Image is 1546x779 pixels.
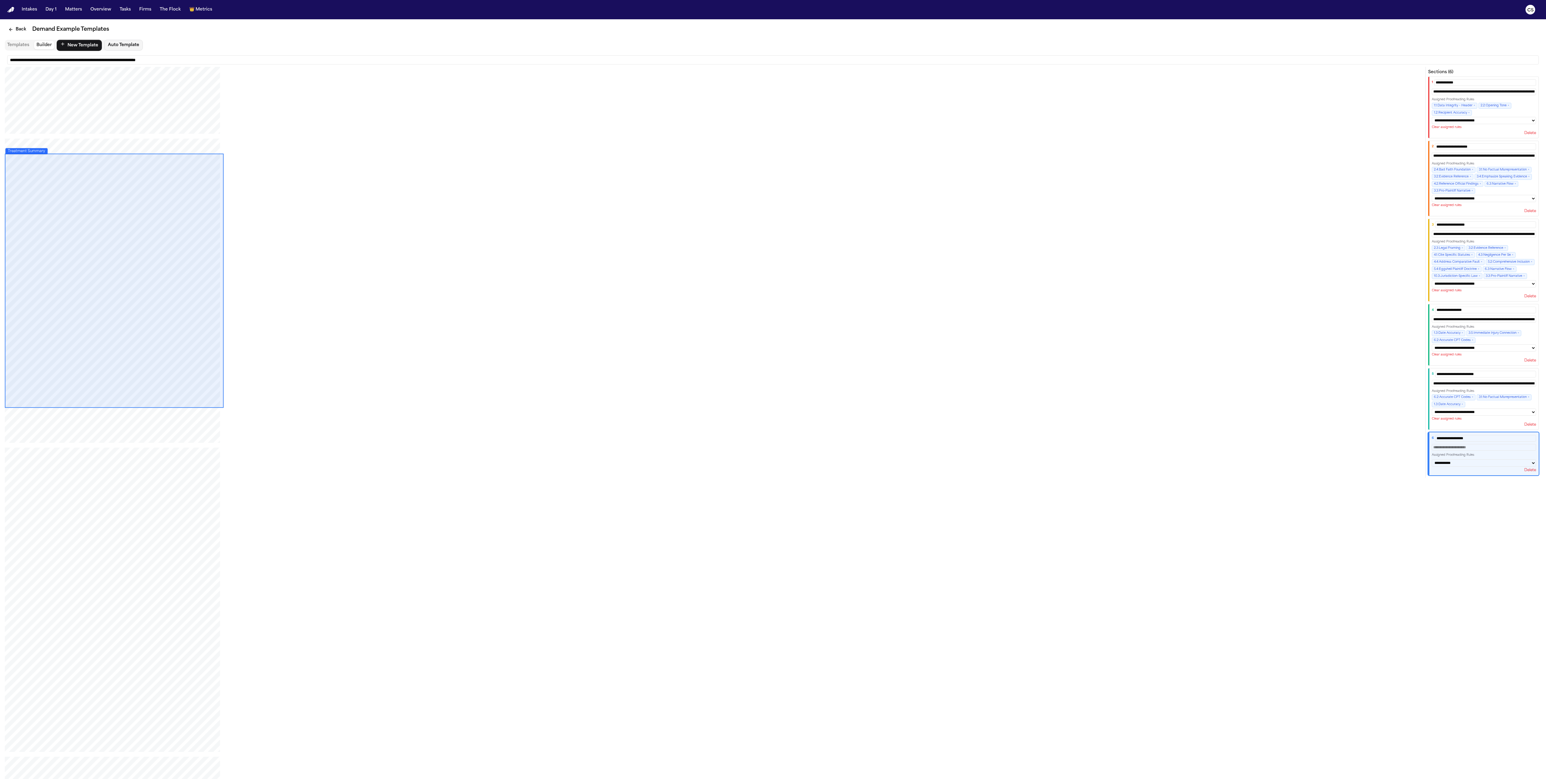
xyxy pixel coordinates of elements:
[137,4,154,15] button: Firms
[1474,104,1475,108] button: Remove Data Integrity – Header
[1432,167,1475,173] span: 2.4:Bad Faith Foundation
[1432,353,1462,357] button: Clear assigned rules
[1432,394,1475,400] span: 6.2:Accurate CPT Codes
[1432,98,1536,102] div: Assigned Proofreading Rules
[7,7,14,13] a: Home
[1523,274,1525,278] button: Remove Pro-Plaintiff Narrative
[1428,304,1539,366] div: 4Assigned Proofreading Rules1.3:Date AccuracyRemove Date Accuracy3.5:Immediate Injury ConnectionR...
[1478,103,1511,108] span: 2.2:Opening Tone
[1432,289,1462,293] button: Clear assigned rules
[5,24,30,35] button: Back
[1518,331,1519,335] button: Remove Immediate Injury Connection
[1485,181,1518,187] span: 6.3:Narrative Flow
[1468,111,1470,115] button: Remove Recipient Accuracy
[1428,368,1539,430] div: 5Assigned Proofreading Rules6.2:Accurate CPT CodesRemove Accurate CPT Codes3.1:No Factual Misrepr...
[1524,468,1536,473] button: Delete
[1524,209,1536,214] button: Delete
[1432,402,1465,407] span: 1.3:Date Accuracy
[1528,395,1529,399] button: Remove No Factual Misrepresentation
[1432,436,1434,440] span: 6
[1432,337,1475,343] span: 6.2:Accurate CPT Codes
[5,154,224,408] div: Treatment Summary
[1515,182,1516,186] button: Remove Narrative Flow
[1432,308,1434,312] span: 4
[1432,80,1433,84] span: 1
[7,7,14,13] img: Finch Logo
[1528,168,1529,172] button: Remove No Factual Misrepresentation
[5,148,48,154] div: Treatment Summary
[1480,182,1481,186] button: Remove Reference Official Findings
[1432,203,1462,207] button: Clear assigned rules
[1432,245,1465,251] span: 2.3:Legal Framing
[1432,125,1462,129] button: Clear assigned rules
[1428,219,1539,302] div: 3Assigned Proofreading Rules2.3:Legal FramingRemove Legal Framing3.2:Evidence ReferenceRemove Evi...
[1462,331,1463,335] button: Remove Date Accuracy
[1486,259,1535,265] span: 5.2:Comprehensive Inclusion
[1432,110,1472,116] span: 1.2:Recipient Accuracy
[117,4,133,15] button: Tasks
[1472,338,1473,342] button: Remove Accurate CPT Codes
[1428,141,1539,217] div: 2Assigned Proofreading Rules2.4:Bad Faith FoundationRemove Bad Faith Foundation3.1:No Factual Mis...
[1531,260,1532,264] button: Remove Comprehensive Inclusion
[1477,394,1532,400] span: 3.1:No Factual Misrepresentation
[1524,422,1536,427] button: Delete
[1476,252,1516,258] span: 4.3:Negligence Per Se
[1472,189,1473,193] button: Remove Pro-Plaintiff Narrative
[1432,223,1434,227] span: 3
[1432,103,1477,108] span: 1.1:Data Integrity – Header
[1462,402,1463,406] button: Remove Date Accuracy
[34,41,54,49] button: Builder
[1472,395,1473,399] button: Remove Accurate CPT Codes
[43,4,59,15] button: Day 1
[1428,69,1539,75] h4: Sections ( 6 )
[187,4,215,15] button: crownMetrics
[1472,168,1473,172] button: Remove Bad Faith Foundation
[1432,453,1536,457] div: Assigned Proofreading Rules
[1504,246,1506,250] button: Remove Evidence Reference
[1432,145,1434,149] span: 2
[1481,260,1482,264] button: Remove Address Comparative Fault
[1471,253,1473,257] button: Remove Cite Specific Statutes
[63,4,84,15] button: Matters
[1475,174,1532,180] span: 3.4:Emphasize Speaking Evidence
[19,4,39,15] button: Intakes
[1477,167,1532,173] span: 3.1:No Factual Misrepresentation
[1428,77,1539,138] div: 1Assigned Proofreading Rules1.1:Data Integrity – HeaderRemove Data Integrity – Header2.2:Opening ...
[32,25,109,34] h2: Demand Example Templates
[1483,266,1516,272] span: 6.3:Narrative Flow
[1524,131,1536,136] button: Delete
[57,40,102,51] button: New Template
[1432,162,1536,166] div: Assigned Proofreading Rules
[1432,417,1462,421] button: Clear assigned rules
[1432,259,1485,265] span: 4.4:Address Comparative Fault
[1508,104,1509,108] button: Remove Opening Tone
[157,4,183,15] button: The Flock
[5,41,32,49] button: Templates
[1432,330,1465,336] span: 1.3:Date Accuracy
[1524,294,1536,299] button: Delete
[1466,245,1508,251] span: 3.2:Evidence Reference
[1528,175,1530,179] button: Remove Emphasize Speaking Evidence
[1484,273,1527,279] span: 3.3:Pro-Plaintiff Narrative
[1432,273,1482,279] span: 10.3:Jurisdiction-Specific Law
[1432,174,1473,180] span: 3.2:Evidence Reference
[104,40,143,51] button: Auto Template
[1432,325,1536,329] div: Assigned Proofreading Rules
[1432,372,1434,376] span: 5
[1466,330,1521,336] span: 3.5:Immediate Injury Connection
[1428,432,1539,475] div: 6Assigned Proofreading RulesDelete
[1432,181,1483,187] span: 4.2:Reference Official Findings
[88,4,114,15] button: Overview
[1432,188,1475,194] span: 3.3:Pro-Plaintiff Narrative
[1512,253,1513,257] button: Remove Negligence Per Se
[1462,246,1463,250] button: Remove Legal Framing
[1432,266,1482,272] span: 5.4:Eggshell Plaintiff Doctrine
